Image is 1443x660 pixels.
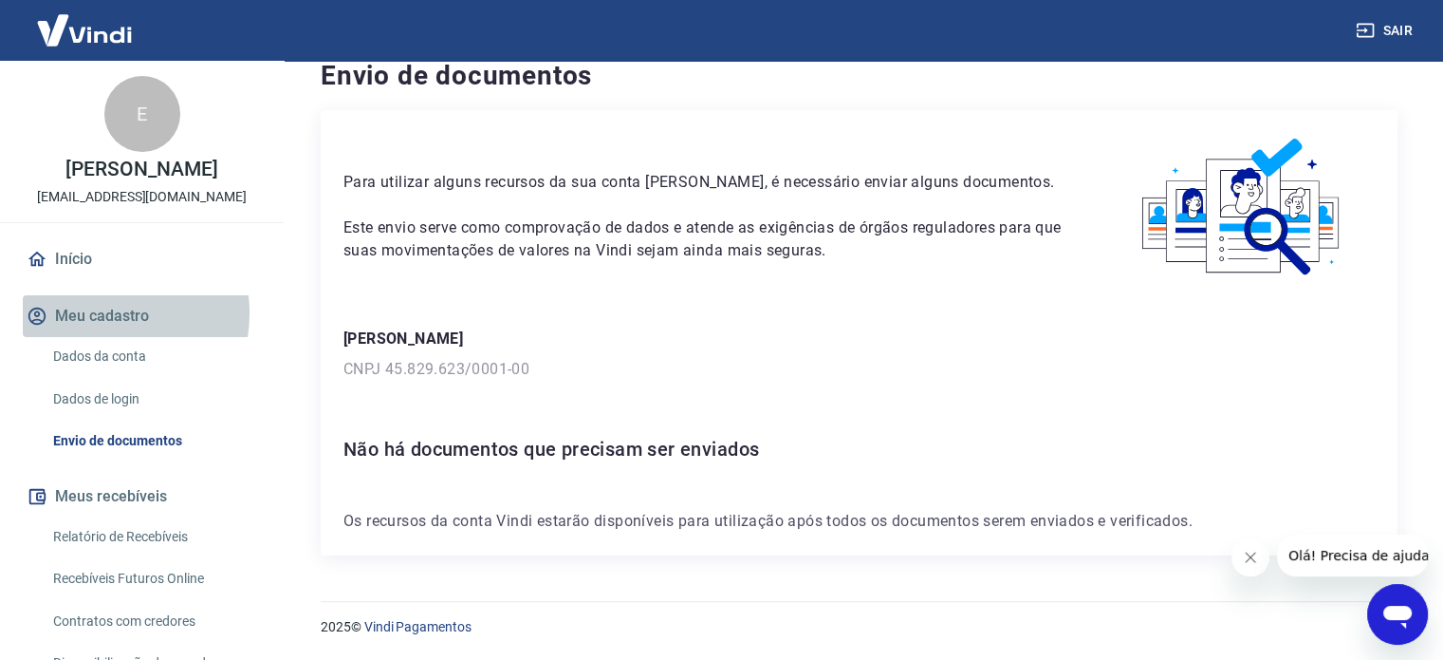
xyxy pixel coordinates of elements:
[46,422,261,461] a: Envio de documentos
[343,510,1375,533] p: Os recursos da conta Vindi estarão disponíveis para utilização após todos os documentos serem env...
[46,602,261,641] a: Contratos com credores
[364,619,472,634] a: Vindi Pagamentos
[104,76,180,152] div: E
[23,476,261,518] button: Meus recebíveis
[65,160,217,179] p: [PERSON_NAME]
[46,559,261,598] a: Recebíveis Futuros Online
[343,171,1064,194] p: Para utilizar alguns recursos da sua conta [PERSON_NAME], é necessário enviar alguns documentos.
[1352,13,1420,48] button: Sair
[343,434,1375,464] h6: Não há documentos que precisam ser enviados
[23,238,261,280] a: Início
[321,617,1397,637] p: 2025 ©
[1277,535,1428,576] iframe: Mensagem da empresa
[23,1,146,59] img: Vindi
[1231,538,1269,576] iframe: Fechar mensagem
[1110,133,1375,282] img: waiting_documents.41d9841a9773e5fdf392cede4d13b617.svg
[11,13,159,28] span: Olá! Precisa de ajuda?
[46,518,261,556] a: Relatório de Recebíveis
[37,187,247,207] p: [EMAIL_ADDRESS][DOMAIN_NAME]
[46,380,261,419] a: Dados de login
[1367,584,1428,645] iframe: Botão para abrir a janela de mensagens
[343,358,1375,381] p: CNPJ 45.829.623/0001-00
[321,57,1397,95] h4: Envio de documentos
[46,337,261,376] a: Dados da conta
[343,328,1375,350] p: [PERSON_NAME]
[343,217,1064,262] p: Este envio serve como comprovação de dados e atende as exigências de órgãos reguladores para que ...
[23,295,261,337] button: Meu cadastro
